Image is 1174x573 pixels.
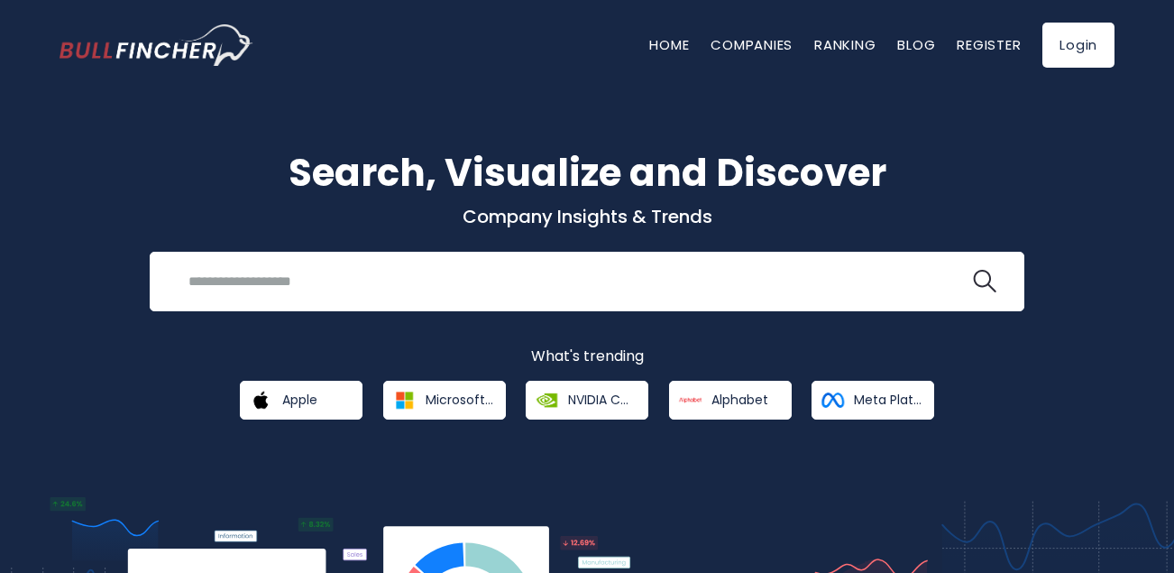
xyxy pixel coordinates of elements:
a: Companies [711,35,793,54]
span: Microsoft Corporation [426,392,493,408]
a: Home [649,35,689,54]
h1: Search, Visualize and Discover [60,144,1114,201]
span: Meta Platforms [854,392,922,408]
a: Ranking [814,35,876,54]
a: Microsoft Corporation [383,381,506,420]
a: Go to homepage [60,24,253,66]
a: Register [957,35,1021,54]
a: Apple [240,381,362,420]
a: NVIDIA Corporation [526,381,648,420]
p: Company Insights & Trends [60,205,1114,228]
img: bullfincher logo [60,24,253,66]
span: Alphabet [711,392,768,408]
a: Alphabet [669,381,792,420]
p: What's trending [60,347,1114,366]
a: Blog [897,35,935,54]
a: Login [1042,23,1114,68]
span: Apple [282,392,317,408]
span: NVIDIA Corporation [568,392,636,408]
a: Meta Platforms [812,381,934,420]
img: search icon [973,270,996,293]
